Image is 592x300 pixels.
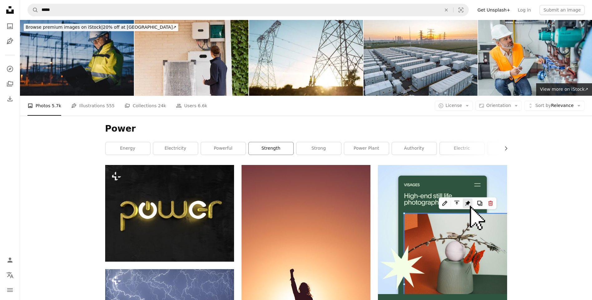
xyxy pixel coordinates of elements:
[4,78,16,90] a: Collections
[487,142,532,155] a: nature
[296,142,341,155] a: strong
[500,142,507,155] button: scroll list to the right
[4,254,16,266] a: Log in / Sign up
[135,20,248,96] img: Back view of unrecognizable young man technician installing a solar system for renewable energy
[536,83,592,96] a: View more on iStock↗
[4,20,16,32] a: Photos
[105,210,234,216] a: the word power is illuminated in gold on a black background
[198,102,207,109] span: 6.6k
[20,20,134,96] img: Dedicated Mature Male Electrical Engineer Using Laptop At Dark Power Plant During Twilight
[4,63,16,75] a: Explore
[249,20,363,96] img: People, engineers and transmission tower for electricity lines or industrial engineering, voltage...
[475,101,522,111] button: Orientation
[26,25,176,30] span: 20% off at [GEOGRAPHIC_DATA] ↗
[540,5,585,15] button: Submit an image
[106,102,115,109] span: 555
[71,96,115,116] a: Illustrations 555
[524,101,585,111] button: Sort byRelevance
[176,96,207,116] a: Users 6.6k
[4,35,16,47] a: Illustrations
[378,165,507,294] img: file-1723602894256-972c108553a7image
[105,142,150,155] a: energy
[105,123,507,134] h1: Power
[344,142,389,155] a: power plant
[4,4,16,17] a: Home — Unsplash
[453,4,468,16] button: Visual search
[28,4,38,16] button: Search Unsplash
[486,103,511,108] span: Orientation
[364,20,477,96] img: Energy storage power station at sunrise
[4,93,16,105] a: Download History
[26,25,103,30] span: Browse premium images on iStock |
[440,142,484,155] a: electric
[27,4,469,16] form: Find visuals sitewide
[201,142,246,155] a: powerful
[535,103,551,108] span: Sort by
[392,142,437,155] a: authority
[20,20,182,35] a: Browse premium images on iStock|20% off at [GEOGRAPHIC_DATA]↗
[474,5,514,15] a: Get Unsplash+
[535,103,574,109] span: Relevance
[439,4,453,16] button: Clear
[242,243,370,248] a: silhouette of personr
[4,269,16,281] button: Language
[540,87,588,92] span: View more on iStock ↗
[158,102,166,109] span: 24k
[125,96,166,116] a: Collections 24k
[105,165,234,262] img: the word power is illuminated in gold on a black background
[446,103,462,108] span: License
[4,284,16,296] button: Menu
[153,142,198,155] a: electricity
[249,142,293,155] a: strength
[435,101,473,111] button: License
[478,20,592,96] img: Hardworking caucasian engineer wearing protective uniform and hardhat checking gas pipe installat...
[514,5,535,15] a: Log in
